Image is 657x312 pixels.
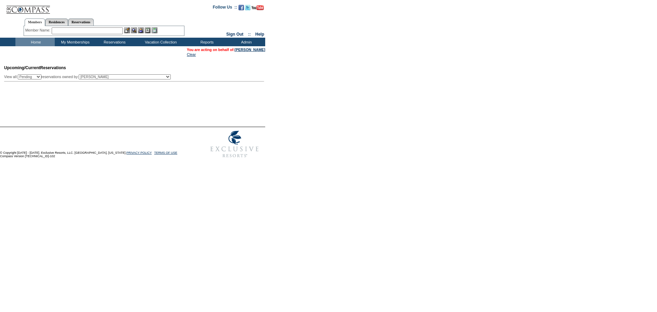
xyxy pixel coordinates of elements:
img: View [131,27,137,33]
a: Help [255,32,264,37]
div: Member Name: [25,27,52,33]
img: Follow us on Twitter [245,5,250,10]
span: :: [248,32,251,37]
a: Become our fan on Facebook [239,7,244,11]
td: Reservations [94,38,133,46]
a: Reservations [68,18,94,26]
a: [PERSON_NAME] [235,48,265,52]
img: Exclusive Resorts [204,127,265,161]
span: Upcoming/Current [4,65,40,70]
a: Subscribe to our YouTube Channel [252,7,264,11]
td: Home [15,38,55,46]
div: View all: reservations owned by: [4,74,174,79]
img: b_edit.gif [124,27,130,33]
img: b_calculator.gif [152,27,157,33]
a: Members [25,18,46,26]
span: You are acting on behalf of: [187,48,265,52]
a: Follow us on Twitter [245,7,250,11]
td: My Memberships [55,38,94,46]
td: Admin [226,38,265,46]
img: Subscribe to our YouTube Channel [252,5,264,10]
td: Follow Us :: [213,4,237,12]
a: Residences [45,18,68,26]
span: Reservations [4,65,66,70]
a: TERMS OF USE [154,151,178,154]
img: Become our fan on Facebook [239,5,244,10]
a: PRIVACY POLICY [126,151,152,154]
td: Vacation Collection [133,38,186,46]
td: Reports [186,38,226,46]
a: Sign Out [226,32,243,37]
img: Reservations [145,27,151,33]
img: Impersonate [138,27,144,33]
a: Clear [187,52,196,57]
